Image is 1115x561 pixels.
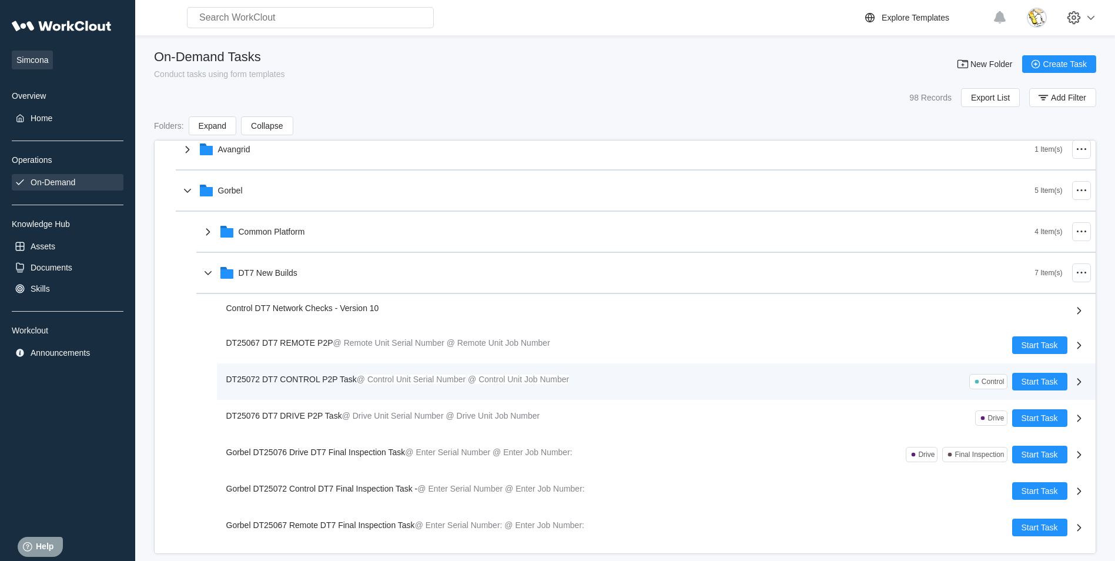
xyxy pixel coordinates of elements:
a: DT25067 DT7 REMOTE P2P@ Remote Unit Serial Number@ Remote Unit Job NumberStart Task [217,327,1096,363]
div: Folders : [154,121,184,131]
div: Knowledge Hub [12,219,123,229]
div: Common Platform [239,227,305,236]
mark: @ Drive Unit Job Number [446,411,540,420]
span: Collapse [251,122,283,130]
a: Announcements [12,345,123,361]
span: Control DT7 Network Checks - Version 10 [226,303,379,313]
div: Overview [12,91,123,101]
button: New Folder [949,55,1022,73]
span: DT25076 DT7 DRIVE P2P Task [226,411,342,420]
button: Start Task [1012,482,1067,500]
div: Gorbel [218,186,243,195]
div: DT7 New Builds [239,268,297,278]
span: DT25072 DT7 CONTROL P2P Task [226,375,357,384]
mark: @ Enter Serial Number [405,448,490,457]
div: Operations [12,155,123,165]
a: Assets [12,238,123,255]
span: Add Filter [1051,93,1086,102]
a: Explore Templates [863,11,987,25]
mark: @ Drive Unit Serial Number [342,411,444,420]
div: Conduct tasks using form templates [154,69,285,79]
button: Add Filter [1029,88,1096,107]
div: On-Demand Tasks [154,49,285,65]
button: Start Task [1012,519,1067,536]
mark: @ Enter Job Number: [504,520,584,530]
div: Final Inspection [955,450,1004,459]
a: Home [12,110,123,126]
span: Expand [199,122,226,130]
span: Gorbel DT25072 Control DT7 Final Inspection Task - [226,484,418,493]
div: Explore Templates [882,13,949,22]
div: Announcements [31,348,90,358]
a: Gorbel DT25067 Remote DT7 Final Inspection Task@ Enter Serial Number:@ Enter Job Number:Start Task [217,509,1096,546]
span: Gorbel DT25067 Remote DT7 Final Inspection Task [226,520,415,530]
mark: @ Control Unit Job Number [468,375,569,384]
span: Gorbel DT25076 Drive DT7 Final Inspection Task [226,448,406,457]
a: Skills [12,280,123,297]
button: Create Task [1022,55,1096,73]
mark: @ Enter Job Number: [493,448,572,457]
mark: @ Enter Serial Number [417,484,503,493]
a: DT25072 DT7 CONTROL P2P Task@ Control Unit Serial Number@ Control Unit Job NumberControlStart Task [217,363,1096,400]
span: Export List [971,93,1010,102]
a: On-Demand [12,174,123,191]
button: Expand [189,116,236,135]
span: Start Task [1022,378,1058,386]
span: Start Task [1022,450,1058,459]
a: Documents [12,259,123,276]
div: Control [982,378,1004,386]
mark: @ Enter Job Number: [505,484,585,493]
a: Gorbel DT25072 Control DT7 Final Inspection Task -@ Enter Serial Number@ Enter Job Number:Start Task [217,473,1096,509]
a: Gorbel DT25076 Drive DT7 Final Inspection Task@ Enter Serial Number@ Enter Job Number:DriveFinal ... [217,436,1096,473]
button: Start Task [1012,336,1067,354]
button: Start Task [1012,409,1067,427]
button: Export List [961,88,1020,107]
span: Simcona [12,51,53,69]
span: Create Task [1043,60,1087,68]
div: Home [31,113,52,123]
mark: @ Enter Serial Number: [415,520,503,530]
div: Avangrid [218,145,250,154]
span: Start Task [1022,341,1058,349]
span: DT25067 DT7 REMOTE P2P [226,338,333,348]
span: New Folder [970,60,1013,68]
div: 1 Item(s) [1034,145,1062,153]
img: download.jpg [1027,8,1047,28]
button: Start Task [1012,446,1067,463]
mark: @ Remote Unit Job Number [447,338,550,348]
div: On-Demand [31,178,75,187]
div: Workclout [12,326,123,335]
span: Start Task [1022,523,1058,532]
div: Drive [987,414,1004,422]
button: Start Task [1012,373,1067,390]
div: Drive [918,450,935,459]
div: 7 Item(s) [1034,269,1062,277]
span: Start Task [1022,414,1058,422]
div: 5 Item(s) [1034,186,1062,195]
span: Start Task [1022,487,1058,495]
div: Documents [31,263,72,272]
div: Skills [31,284,50,293]
mark: @ Remote Unit Serial Number [333,338,444,348]
div: Assets [31,242,55,251]
input: Search WorkClout [187,7,434,28]
mark: @ Control Unit Serial Number [357,375,466,384]
div: 98 Records [909,93,952,102]
a: DT25076 DT7 DRIVE P2P Task@ Drive Unit Serial Number@ Drive Unit Job NumberDriveStart Task [217,400,1096,436]
div: 4 Item(s) [1034,228,1062,236]
button: Collapse [241,116,293,135]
